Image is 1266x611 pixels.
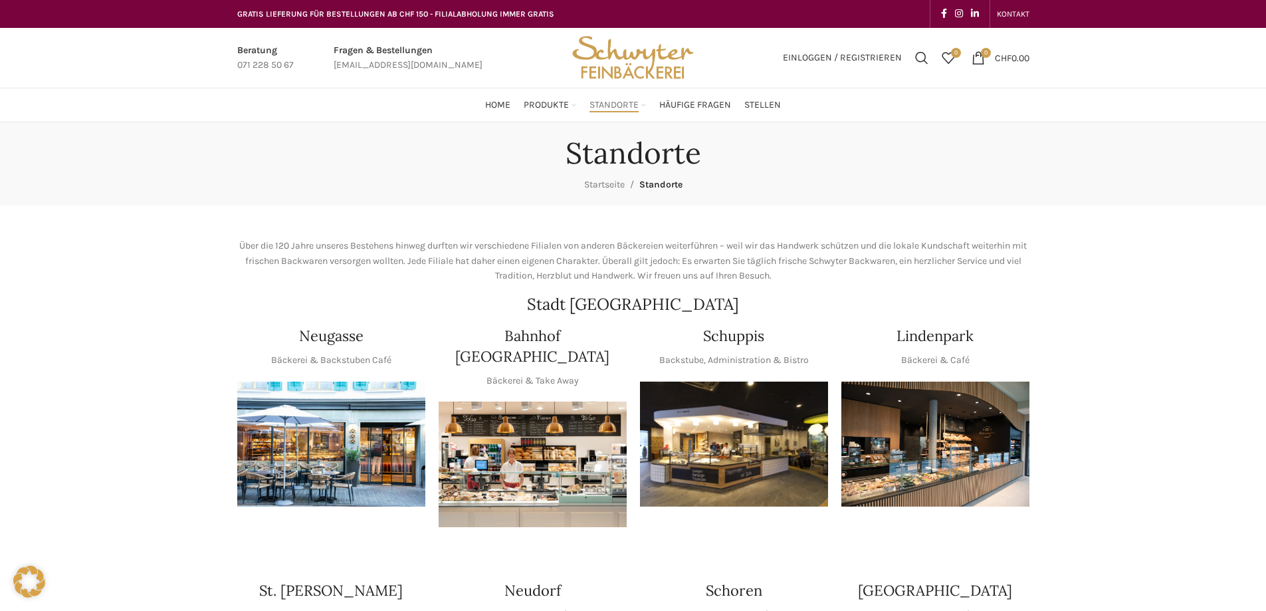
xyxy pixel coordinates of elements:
img: 150130-Schwyter-013 [640,382,828,507]
div: Secondary navigation [990,1,1036,27]
a: Facebook social link [937,5,951,23]
span: 0 [951,48,961,58]
img: Bahnhof St. Gallen [439,402,627,527]
div: Main navigation [231,92,1036,118]
img: Bäckerei Schwyter [568,28,698,88]
p: Backstube, Administration & Bistro [659,353,809,368]
span: Standorte [639,179,683,190]
a: Site logo [568,51,698,62]
a: Startseite [584,179,625,190]
h4: Neudorf [504,580,561,601]
p: Über die 120 Jahre unseres Bestehens hinweg durften wir verschiedene Filialen von anderen Bäckere... [237,239,1029,283]
a: 0 [935,45,962,71]
h4: Schuppis [703,326,764,346]
a: Instagram social link [951,5,967,23]
span: Häufige Fragen [659,99,731,112]
span: GRATIS LIEFERUNG FÜR BESTELLUNGEN AB CHF 150 - FILIALABHOLUNG IMMER GRATIS [237,9,554,19]
span: Standorte [589,99,639,112]
bdi: 0.00 [995,52,1029,63]
a: Linkedin social link [967,5,983,23]
a: Produkte [524,92,576,118]
p: Bäckerei & Backstuben Café [271,353,391,368]
h4: Lindenpark [897,326,974,346]
span: Produkte [524,99,569,112]
a: 0 CHF0.00 [965,45,1036,71]
h4: Schoren [706,580,762,601]
a: Infobox link [334,43,482,73]
span: CHF [995,52,1011,63]
span: Home [485,99,510,112]
h4: Bahnhof [GEOGRAPHIC_DATA] [439,326,627,367]
a: Stellen [744,92,781,118]
h1: Standorte [566,136,701,171]
a: Einloggen / Registrieren [776,45,908,71]
a: Häufige Fragen [659,92,731,118]
img: Neugasse [237,382,425,507]
p: Bäckerei & Café [901,353,970,368]
span: Einloggen / Registrieren [783,53,902,62]
a: Infobox link [237,43,294,73]
a: KONTAKT [997,1,1029,27]
p: Bäckerei & Take Away [486,374,579,388]
h4: Neugasse [299,326,364,346]
a: Suchen [908,45,935,71]
span: 0 [981,48,991,58]
span: Stellen [744,99,781,112]
h4: St. [PERSON_NAME] [259,580,403,601]
img: 017-e1571925257345 [841,382,1029,507]
h2: Stadt [GEOGRAPHIC_DATA] [237,297,1029,312]
a: Home [485,92,510,118]
h4: [GEOGRAPHIC_DATA] [858,580,1012,601]
span: KONTAKT [997,9,1029,19]
a: Standorte [589,92,646,118]
div: Meine Wunschliste [935,45,962,71]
